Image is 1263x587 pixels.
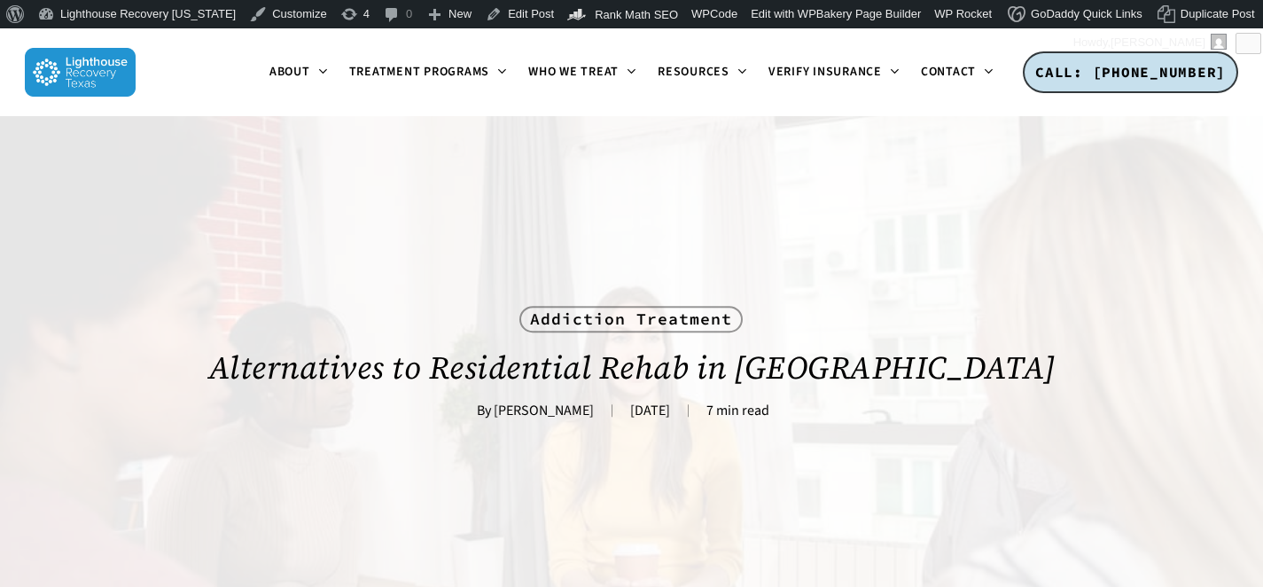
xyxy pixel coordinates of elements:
[910,66,1004,80] a: Contact
[269,63,310,81] span: About
[494,401,594,420] a: [PERSON_NAME]
[1023,51,1238,94] a: CALL: [PHONE_NUMBER]
[518,66,647,80] a: Who We Treat
[595,8,678,21] span: Rank Math SEO
[768,63,882,81] span: Verify Insurance
[612,404,688,417] span: [DATE]
[528,63,619,81] span: Who We Treat
[349,63,490,81] span: Treatment Programs
[921,63,976,81] span: Contact
[519,306,743,333] a: Addiction Treatment
[758,66,910,80] a: Verify Insurance
[688,404,787,417] span: 7 min read
[25,48,136,97] img: Lighthouse Recovery Texas
[1035,63,1226,81] span: CALL: [PHONE_NUMBER]
[647,66,758,80] a: Resources
[1067,28,1234,57] a: Howdy,
[477,404,491,417] span: By
[259,66,339,80] a: About
[80,333,1183,403] h1: Alternatives to Residential Rehab in [GEOGRAPHIC_DATA]
[1111,35,1205,49] span: [PERSON_NAME]
[658,63,729,81] span: Resources
[339,66,518,80] a: Treatment Programs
